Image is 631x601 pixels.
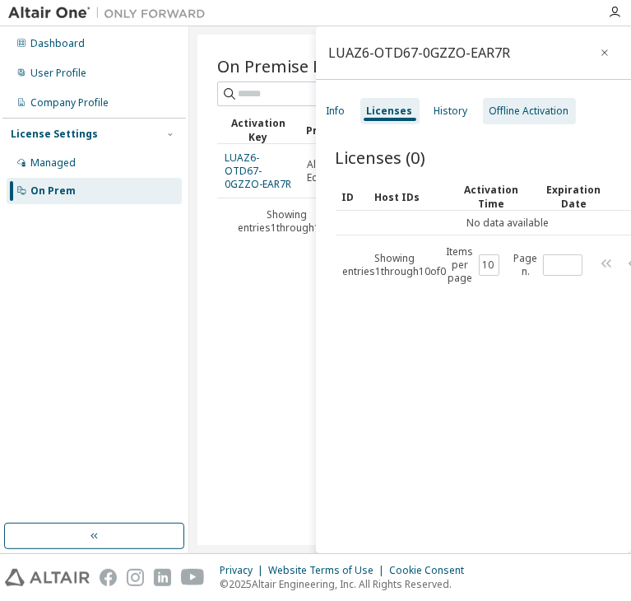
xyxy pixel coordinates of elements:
[367,105,413,118] div: Licenses
[220,564,268,577] div: Privacy
[30,184,76,198] div: On Prem
[181,569,205,586] img: youtube.svg
[375,184,444,210] div: Host IDs
[30,96,109,109] div: Company Profile
[220,577,474,591] p: © 2025 Altair Engineering, Inc. All Rights Reserved.
[307,158,374,184] span: Altair Student Edition
[306,117,375,143] div: Product
[447,245,499,285] span: Items per page
[5,569,90,586] img: altair_logo.svg
[434,105,468,118] div: History
[154,569,171,586] img: linkedin.svg
[30,67,86,80] div: User Profile
[343,251,447,278] span: Showing entries 1 through 10 of 0
[11,128,98,141] div: License Settings
[327,105,346,118] div: Info
[489,105,569,118] div: Offline Activation
[225,151,291,191] a: LUAZ6-OTD67-0GZZO-EAR7R
[30,156,76,170] div: Managed
[224,116,293,144] div: Activation Key
[457,183,527,211] div: Activation Time
[127,569,144,586] img: instagram.svg
[8,5,214,21] img: Altair One
[336,146,426,169] span: Licenses (0)
[514,252,582,278] span: Page n.
[238,207,336,235] span: Showing entries 1 through 1 of 1
[329,46,511,59] div: LUAZ6-OTD67-0GZZO-EAR7R
[389,564,474,577] div: Cookie Consent
[483,259,495,272] button: 10
[268,564,389,577] div: Website Terms of Use
[100,569,117,586] img: facebook.svg
[30,37,85,50] div: Dashboard
[540,183,609,211] div: Expiration Date
[342,184,362,210] div: ID
[217,54,403,77] span: On Premise Licenses (1)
